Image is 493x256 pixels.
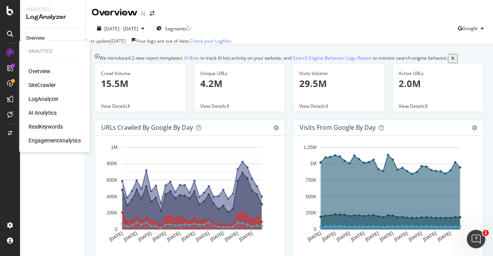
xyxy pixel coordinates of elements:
[379,230,394,242] text: [DATE]
[299,70,379,77] div: Visits Volume
[310,161,317,166] text: 1M
[108,230,124,242] text: [DATE]
[29,81,56,89] a: SiteCrawler
[467,230,485,248] iframe: Intercom live chat
[483,230,489,236] span: 1
[141,10,147,17] div: SL
[26,34,80,42] a: Overview
[299,103,325,109] span: View Details
[107,210,117,216] text: 200K
[101,142,276,249] svg: A chart.
[166,230,181,242] text: [DATE]
[224,230,239,242] text: [DATE]
[26,13,79,22] div: LogAnalyzer
[165,25,186,32] span: Segments
[29,123,63,131] a: RealKeywords
[458,22,487,35] button: Google
[210,230,225,242] text: [DATE]
[26,6,79,13] div: Analytics
[314,226,317,232] text: 0
[29,48,81,55] div: Analytics
[29,95,59,103] a: LogAnalyzer
[350,230,366,242] text: [DATE]
[195,230,210,242] text: [DATE]
[304,144,316,150] text: 1.25M
[92,25,150,32] button: [DATE] - [DATE]
[150,11,154,16] div: arrow-right-arrow-left
[101,77,180,90] p: 15.5M
[399,70,478,77] div: Active URLs
[273,125,279,131] div: gear
[99,54,448,63] div: We introduced 2 new report templates: to track AI bot activity on your website, and to monitor se...
[190,38,231,44] a: Check your Logfiles
[408,230,423,242] text: [DATE]
[364,230,380,242] text: [DATE]
[86,38,231,44] div: Last update
[95,54,484,63] div: info banner
[300,124,376,131] div: Visits from Google by day
[321,230,337,242] text: [DATE]
[137,230,153,242] text: [DATE]
[422,230,438,242] text: [DATE]
[335,230,351,242] text: [DATE]
[299,77,379,90] p: 29.5M
[156,22,186,35] button: Segments
[305,177,316,182] text: 750K
[92,6,138,19] div: Overview
[293,54,372,62] a: Search Engine Behavior: Logs Report
[26,34,45,42] div: Overview
[101,70,180,77] div: Crawl Volume
[305,210,316,216] text: 250K
[123,230,138,242] text: [DATE]
[111,144,117,150] text: 1M
[200,77,280,90] p: 4.2M
[300,142,475,249] svg: A chart.
[472,125,477,131] div: gear
[200,103,226,109] span: View Details
[152,230,167,242] text: [DATE]
[107,194,117,199] text: 400K
[399,103,425,109] span: View Details
[107,161,117,166] text: 800K
[393,230,409,242] text: [DATE]
[29,137,81,144] a: EngagementAnalytics
[238,230,253,242] text: [DATE]
[200,70,280,77] div: Unique URLs
[448,54,458,63] button: close banner
[101,124,193,131] div: URLs Crawled by Google by day
[107,177,117,182] text: 600K
[305,194,316,199] text: 500K
[136,38,190,44] div: Your logs are out of date.
[399,77,478,90] p: 2.0M
[115,226,117,232] text: 0
[104,25,138,32] span: [DATE] - [DATE]
[462,25,478,32] span: Google
[307,230,322,242] text: [DATE]
[184,54,199,62] a: AI Bots
[29,67,50,75] a: Overview
[181,230,196,242] text: [DATE]
[111,38,126,44] div: [DATE]
[101,103,127,109] span: View Details
[29,109,57,117] a: AI Analytics
[436,230,452,242] text: [DATE]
